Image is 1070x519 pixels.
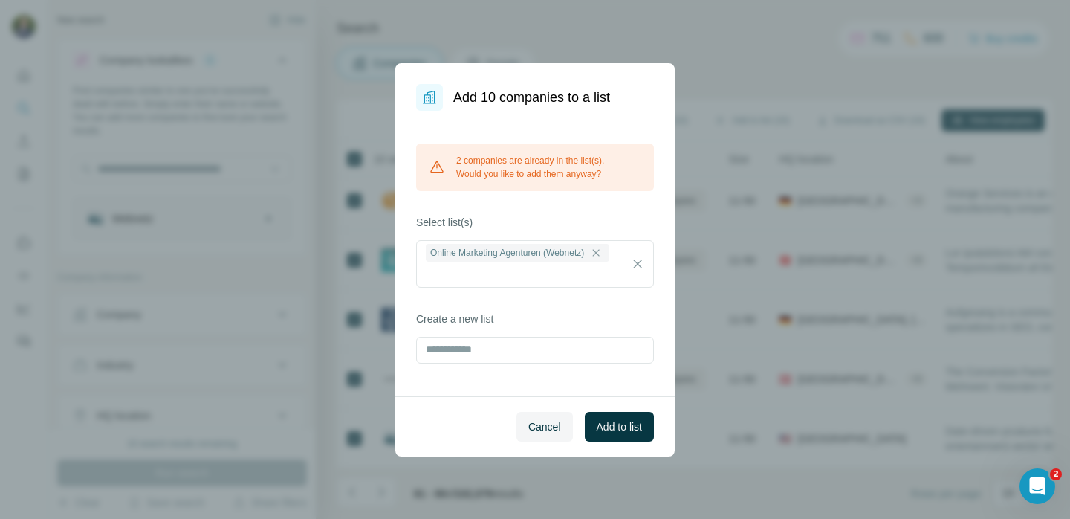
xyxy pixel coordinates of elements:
button: Add to list [585,412,654,442]
h1: Add 10 companies to a list [453,87,610,108]
label: Create a new list [416,312,654,326]
div: 2 companies are already in the list(s). Would you like to add them anyway? [416,144,654,191]
label: Select list(s) [416,215,654,230]
div: Online Marketing Agenturen (Webnetz) [426,244,609,262]
span: Add to list [597,419,642,434]
iframe: Intercom live chat [1019,468,1055,504]
button: Cancel [516,412,573,442]
span: Cancel [528,419,561,434]
span: 2 [1050,468,1062,480]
